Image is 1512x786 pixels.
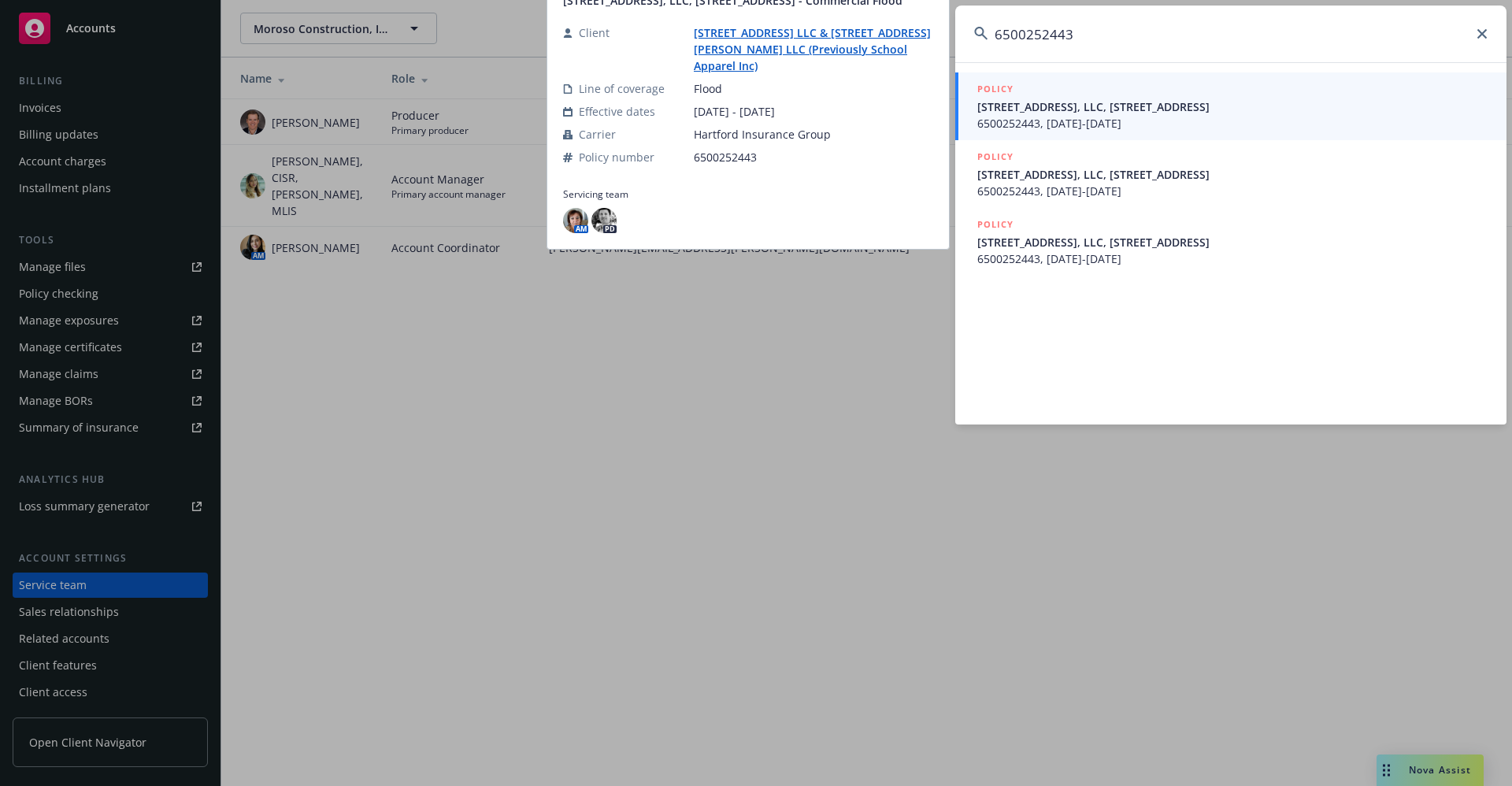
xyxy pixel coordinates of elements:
[977,234,1488,250] span: [STREET_ADDRESS], LLC, [STREET_ADDRESS]
[977,183,1488,199] span: 6500252443, [DATE]-[DATE]
[977,217,1014,232] h5: POLICY
[977,98,1488,115] span: [STREET_ADDRESS], LLC, [STREET_ADDRESS]
[977,166,1488,183] span: [STREET_ADDRESS], LLC, [STREET_ADDRESS]
[955,140,1506,208] a: POLICY[STREET_ADDRESS], LLC, [STREET_ADDRESS]6500252443, [DATE]-[DATE]
[977,250,1488,267] span: 6500252443, [DATE]-[DATE]
[955,208,1506,276] a: POLICY[STREET_ADDRESS], LLC, [STREET_ADDRESS]6500252443, [DATE]-[DATE]
[977,149,1014,165] h5: POLICY
[977,81,1014,97] h5: POLICY
[955,72,1506,140] a: POLICY[STREET_ADDRESS], LLC, [STREET_ADDRESS]6500252443, [DATE]-[DATE]
[955,6,1506,62] input: Search...
[977,115,1488,132] span: 6500252443, [DATE]-[DATE]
